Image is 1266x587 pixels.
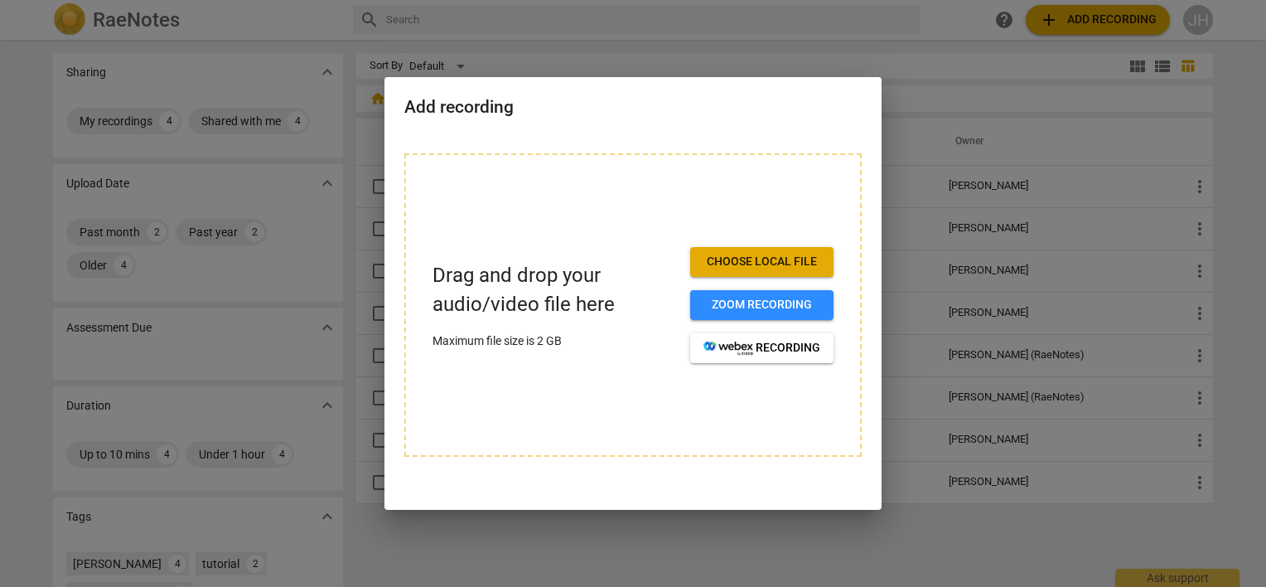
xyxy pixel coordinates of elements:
span: Choose local file [703,254,820,270]
p: Maximum file size is 2 GB [432,332,677,350]
span: recording [703,340,820,357]
button: recording [690,333,834,363]
button: Choose local file [690,247,834,277]
h2: Add recording [404,97,862,118]
span: Zoom recording [703,297,820,313]
button: Zoom recording [690,290,834,320]
p: Drag and drop your audio/video file here [432,261,677,319]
